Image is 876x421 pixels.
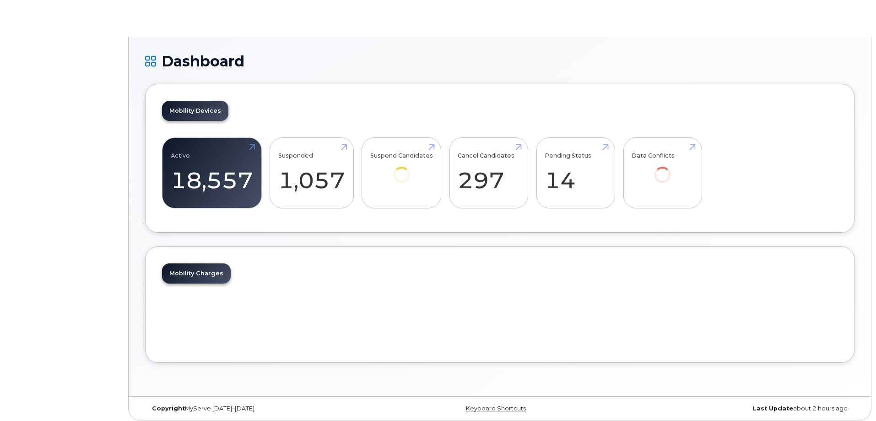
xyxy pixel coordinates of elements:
a: Data Conflicts [632,143,693,196]
a: Suspend Candidates [370,143,433,196]
a: Pending Status 14 [545,143,606,203]
div: MyServe [DATE]–[DATE] [145,405,382,412]
div: about 2 hours ago [618,405,854,412]
a: Mobility Charges [162,263,231,284]
a: Keyboard Shortcuts [466,405,526,412]
a: Mobility Devices [162,101,228,121]
a: Cancel Candidates 297 [458,143,519,203]
a: Active 18,557 [171,143,253,203]
a: Suspended 1,057 [278,143,345,203]
h1: Dashboard [145,53,854,69]
strong: Last Update [753,405,793,412]
strong: Copyright [152,405,185,412]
